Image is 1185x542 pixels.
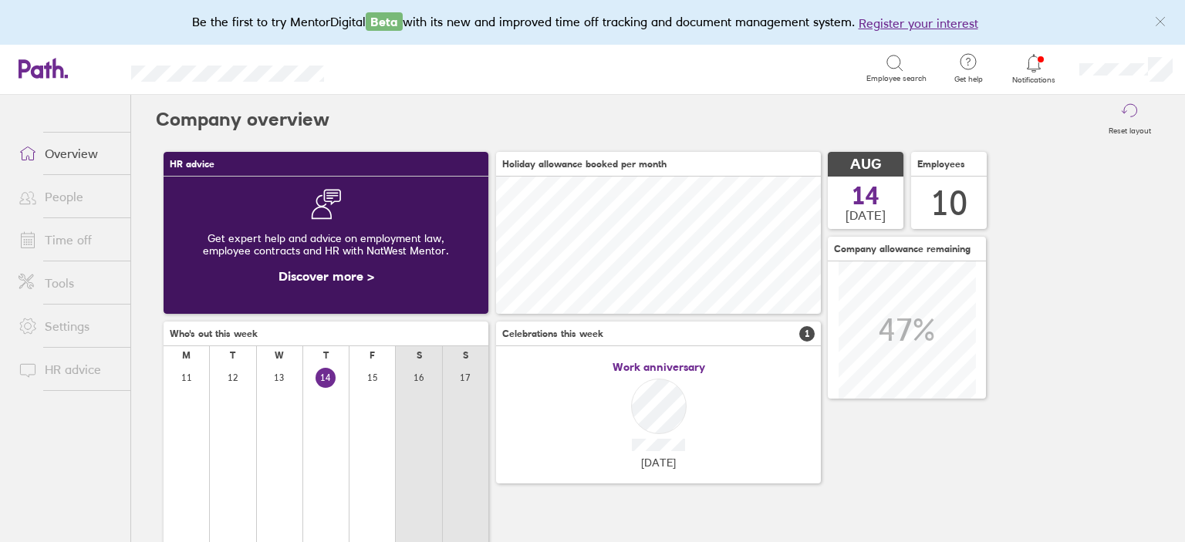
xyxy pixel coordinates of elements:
[846,208,886,222] span: [DATE]
[866,74,927,83] span: Employee search
[279,268,374,284] a: Discover more >
[176,220,476,269] div: Get expert help and advice on employment law, employee contracts and HR with NatWest Mentor.
[1099,122,1160,136] label: Reset layout
[156,95,329,144] h2: Company overview
[917,159,965,170] span: Employees
[182,350,191,361] div: M
[366,61,405,75] div: Search
[370,350,375,361] div: F
[230,350,235,361] div: T
[1009,76,1059,85] span: Notifications
[1099,95,1160,144] button: Reset layout
[852,183,879,208] span: 14
[6,181,130,212] a: People
[463,350,468,361] div: S
[323,350,329,361] div: T
[6,311,130,342] a: Settings
[6,268,130,298] a: Tools
[192,12,994,32] div: Be the first to try MentorDigital with its new and improved time off tracking and document manage...
[799,326,815,342] span: 1
[930,183,967,223] div: 10
[613,361,705,373] span: Work anniversary
[170,328,258,339] span: Who's out this week
[366,12,403,31] span: Beta
[6,224,130,255] a: Time off
[944,75,994,84] span: Get help
[1009,52,1059,85] a: Notifications
[417,350,422,361] div: S
[502,159,667,170] span: Holiday allowance booked per month
[834,244,971,254] span: Company allowance remaining
[850,157,881,173] span: AUG
[6,138,130,169] a: Overview
[502,328,603,339] span: Celebrations this week
[859,14,978,32] button: Register your interest
[6,354,130,385] a: HR advice
[170,159,214,170] span: HR advice
[641,456,676,469] span: [DATE]
[275,350,284,361] div: W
